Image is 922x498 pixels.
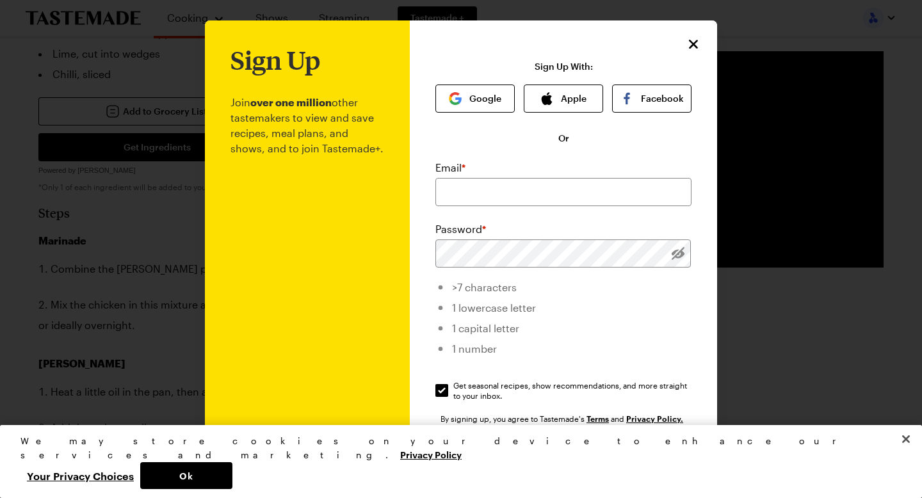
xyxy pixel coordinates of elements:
[20,434,891,489] div: Privacy
[400,448,462,460] a: More information about your privacy, opens in a new tab
[20,434,891,462] div: We may store cookies on your device to enhance our services and marketing.
[230,46,320,74] h1: Sign Up
[435,221,486,237] label: Password
[435,384,448,397] input: Get seasonal recipes, show recommendations, and more straight to your inbox.
[20,462,140,489] button: Your Privacy Choices
[524,84,603,113] button: Apple
[612,84,691,113] button: Facebook
[452,281,517,293] span: >7 characters
[250,96,332,108] b: over one million
[626,413,683,424] a: Tastemade Privacy Policy
[140,462,232,489] button: Ok
[435,84,515,113] button: Google
[435,160,465,175] label: Email
[452,322,519,334] span: 1 capital letter
[452,301,536,314] span: 1 lowercase letter
[892,425,920,453] button: Close
[453,380,693,401] span: Get seasonal recipes, show recommendations, and more straight to your inbox.
[685,36,702,52] button: Close
[441,412,686,425] div: By signing up, you agree to Tastemade's and
[558,132,569,145] span: Or
[535,61,593,72] p: Sign Up With:
[452,342,497,355] span: 1 number
[586,413,609,424] a: Tastemade Terms of Service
